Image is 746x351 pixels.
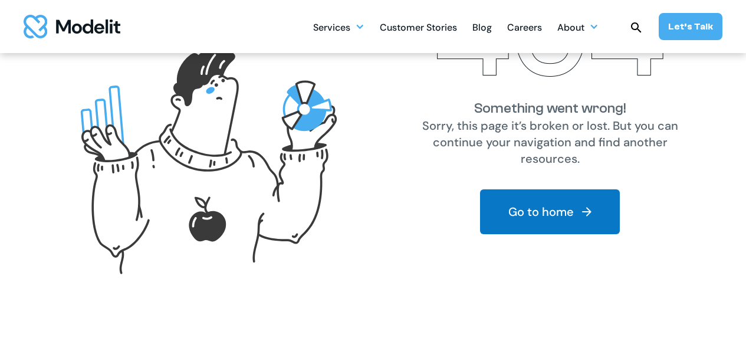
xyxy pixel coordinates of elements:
div: Let’s Talk [668,20,713,33]
div: Customer Stories [380,17,457,40]
h1: Something went wrong! [474,99,626,117]
a: Blog [472,15,492,38]
div: Go to home [508,204,574,220]
div: Careers [507,17,542,40]
a: Go to home [480,189,620,234]
a: Careers [507,15,542,38]
div: Blog [472,17,492,40]
img: modelit logo [24,15,120,38]
div: Services [313,17,350,40]
p: Sorry, this page it’s broken or lost. But you can continue your navigation and find another resou... [410,117,691,167]
div: About [557,15,599,38]
div: Services [313,15,364,38]
div: About [557,17,584,40]
a: home [24,15,120,38]
a: Customer Stories [380,15,457,38]
img: arrow right [580,205,594,219]
a: Let’s Talk [659,13,722,40]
